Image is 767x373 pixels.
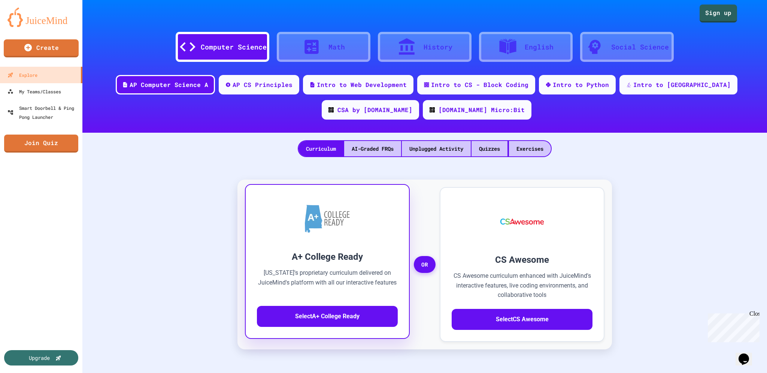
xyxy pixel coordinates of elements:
[553,80,609,89] div: Intro to Python
[452,271,592,300] p: CS Awesome curriculum enhanced with JuiceMind's interactive features, live coding environments, a...
[414,256,436,273] span: OR
[4,39,79,57] a: Create
[7,70,37,79] div: Explore
[257,250,398,264] h3: A+ College Ready
[7,103,79,121] div: Smart Doorbell & Ping Pong Launcher
[3,3,52,48] div: Chat with us now!Close
[611,42,669,52] div: Social Science
[700,4,737,22] a: Sign up
[402,141,471,156] div: Unplugged Activity
[509,141,551,156] div: Exercises
[493,199,552,244] img: CS Awesome
[344,141,401,156] div: AI-Graded FRQs
[328,107,334,112] img: CODE_logo_RGB.png
[298,141,343,156] div: Curriculum
[705,310,760,342] iframe: chat widget
[201,42,267,52] div: Computer Science
[7,87,61,96] div: My Teams/Classes
[257,268,398,297] p: [US_STATE]'s proprietary curriculum delivered on JuiceMind's platform with all our interactive fe...
[431,80,528,89] div: Intro to CS - Block Coding
[317,80,407,89] div: Intro to Web Development
[736,343,760,366] iframe: chat widget
[305,205,350,233] img: A+ College Ready
[328,42,345,52] div: Math
[472,141,507,156] div: Quizzes
[4,135,78,153] a: Join Quiz
[452,253,592,267] h3: CS Awesome
[430,107,435,112] img: CODE_logo_RGB.png
[439,105,525,114] div: [DOMAIN_NAME] Micro:Bit
[424,42,452,52] div: History
[337,105,412,114] div: CSA by [DOMAIN_NAME]
[633,80,731,89] div: Intro to [GEOGRAPHIC_DATA]
[233,80,292,89] div: AP CS Principles
[130,80,208,89] div: AP Computer Science A
[29,354,50,362] div: Upgrade
[257,306,398,327] button: SelectA+ College Ready
[452,309,592,330] button: SelectCS Awesome
[7,7,75,27] img: logo-orange.svg
[525,42,554,52] div: English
